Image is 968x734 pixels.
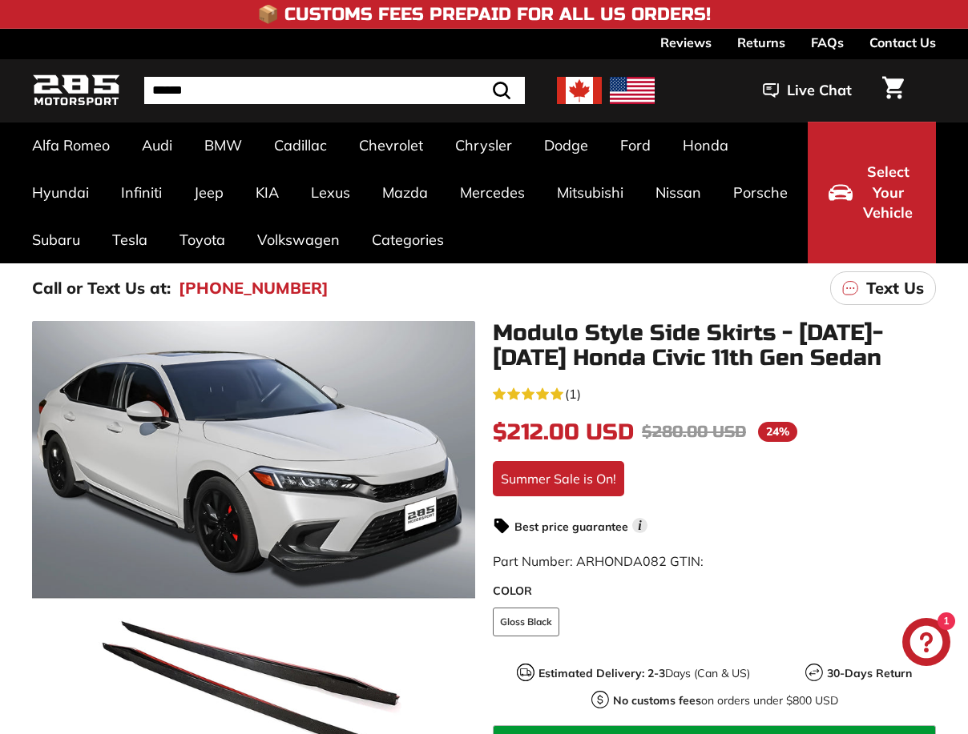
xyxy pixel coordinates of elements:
[163,216,241,263] a: Toyota
[538,665,750,682] p: Days (Can & US)
[444,169,541,216] a: Mercedes
[366,169,444,216] a: Mazda
[514,519,628,534] strong: Best price guarantee
[32,276,171,300] p: Call or Text Us at:
[613,693,701,708] strong: No customs fees
[808,122,936,263] button: Select Your Vehicle
[258,122,343,169] a: Cadillac
[528,122,604,169] a: Dodge
[604,122,667,169] a: Ford
[639,169,717,216] a: Nissan
[493,383,936,403] a: 5.0 rating (1 votes)
[356,216,460,263] a: Categories
[188,122,258,169] a: BMW
[613,692,838,709] p: on orders under $800 USD
[632,518,647,533] span: i
[126,122,188,169] a: Audi
[861,162,915,223] span: Select Your Vehicle
[493,461,624,496] div: Summer Sale is On!
[179,276,329,300] a: [PHONE_NUMBER]
[144,77,525,104] input: Search
[565,384,581,403] span: (1)
[538,666,665,680] strong: Estimated Delivery: 2-3
[811,29,844,56] a: FAQs
[96,216,163,263] a: Tesla
[241,216,356,263] a: Volkswagen
[869,29,936,56] a: Contact Us
[493,321,936,371] h1: Modulo Style Side Skirts - [DATE]-[DATE] Honda Civic 11th Gen Sedan
[240,169,295,216] a: KIA
[717,169,804,216] a: Porsche
[178,169,240,216] a: Jeep
[16,216,96,263] a: Subaru
[439,122,528,169] a: Chrysler
[897,618,955,670] inbox-online-store-chat: Shopify online store chat
[660,29,712,56] a: Reviews
[642,422,746,442] span: $280.00 USD
[827,666,912,680] strong: 30-Days Return
[32,72,120,110] img: Logo_285_Motorsport_areodynamics_components
[295,169,366,216] a: Lexus
[105,169,178,216] a: Infiniti
[742,70,873,110] button: Live Chat
[541,169,639,216] a: Mitsubishi
[493,419,634,446] span: $212.00 USD
[493,583,936,600] label: COLOR
[758,422,797,442] span: 24%
[16,122,126,169] a: Alfa Romeo
[667,122,744,169] a: Honda
[737,29,785,56] a: Returns
[16,169,105,216] a: Hyundai
[866,276,924,300] p: Text Us
[257,5,711,24] h4: 📦 Customs Fees Prepaid for All US Orders!
[830,271,936,305] a: Text Us
[787,80,852,101] span: Live Chat
[873,63,914,118] a: Cart
[343,122,439,169] a: Chevrolet
[493,553,704,569] span: Part Number: ARHONDA082 GTIN:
